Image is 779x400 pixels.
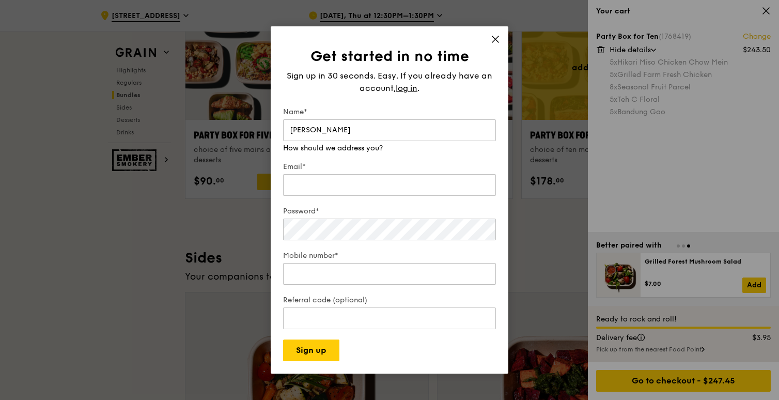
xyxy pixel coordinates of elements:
label: Email* [283,162,496,172]
label: Mobile number* [283,251,496,261]
label: Name* [283,107,496,117]
div: How should we address you? [283,143,496,153]
span: . [417,83,419,93]
h1: Get started in no time [283,47,496,66]
label: Referral code (optional) [283,295,496,305]
span: Sign up in 30 seconds. Easy. If you already have an account, [287,71,492,93]
label: Password* [283,206,496,217]
button: Sign up [283,340,339,361]
span: log in [396,82,417,95]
